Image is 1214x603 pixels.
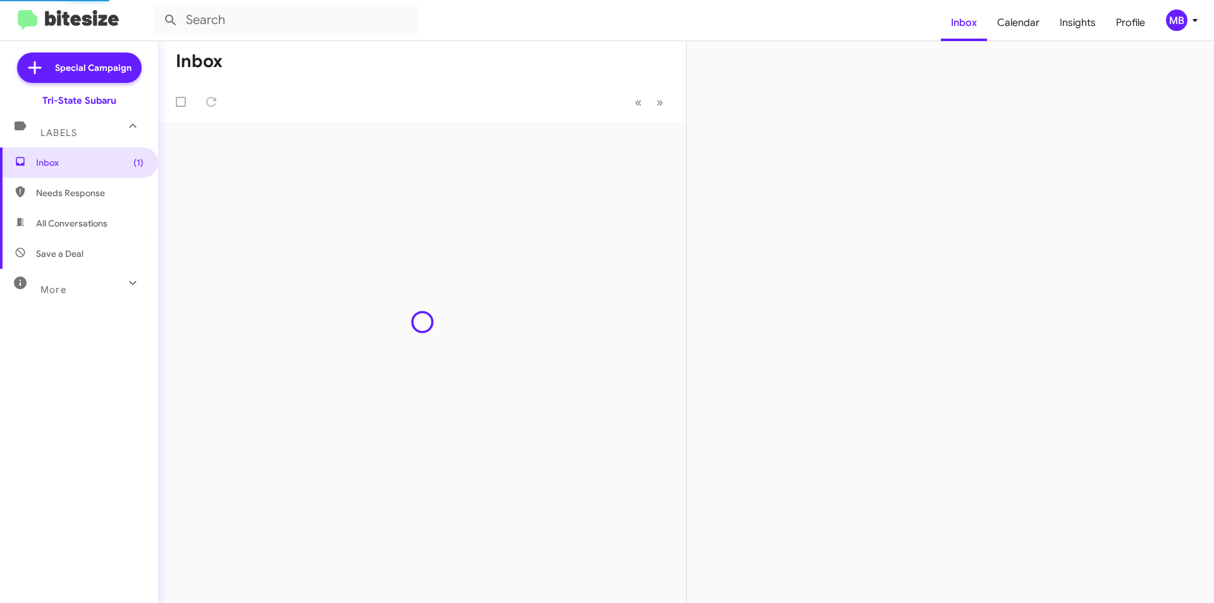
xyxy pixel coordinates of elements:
span: Save a Deal [36,247,83,260]
a: Calendar [987,4,1050,41]
button: MB [1155,9,1200,31]
nav: Page navigation example [628,89,671,115]
span: Inbox [36,156,144,169]
div: MB [1166,9,1187,31]
button: Previous [627,89,649,115]
a: Special Campaign [17,53,142,83]
a: Insights [1050,4,1106,41]
h1: Inbox [176,51,223,71]
span: » [656,94,663,110]
span: All Conversations [36,217,107,230]
span: Special Campaign [55,61,132,74]
a: Inbox [941,4,987,41]
span: Labels [40,127,77,139]
input: Search [153,5,419,35]
span: « [635,94,642,110]
span: More [40,284,66,295]
button: Next [649,89,671,115]
span: (1) [133,156,144,169]
div: Tri-State Subaru [42,94,116,107]
a: Profile [1106,4,1155,41]
span: Needs Response [36,187,144,199]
